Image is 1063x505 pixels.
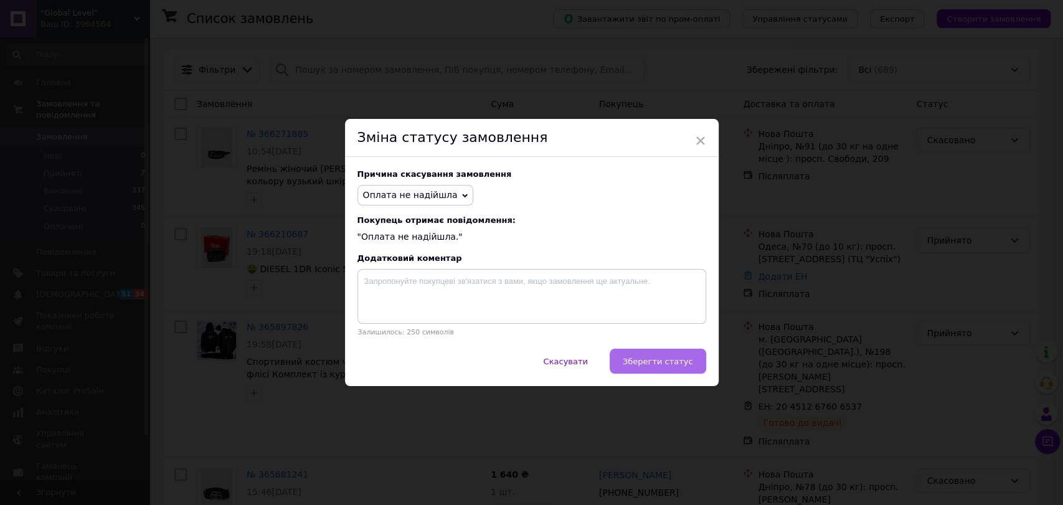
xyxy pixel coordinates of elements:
[695,130,706,151] span: ×
[610,349,706,374] button: Зберегти статус
[530,349,600,374] button: Скасувати
[623,357,693,366] span: Зберегти статус
[363,190,458,200] span: Оплата не надійшла
[357,215,706,225] span: Покупець отримає повідомлення:
[345,119,719,157] div: Зміна статусу замовлення
[357,328,706,336] p: Залишилось: 250 символів
[357,215,706,243] div: "Оплата не надійшла."
[543,357,587,366] span: Скасувати
[357,169,706,179] div: Причина скасування замовлення
[357,253,706,263] div: Додатковий коментар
